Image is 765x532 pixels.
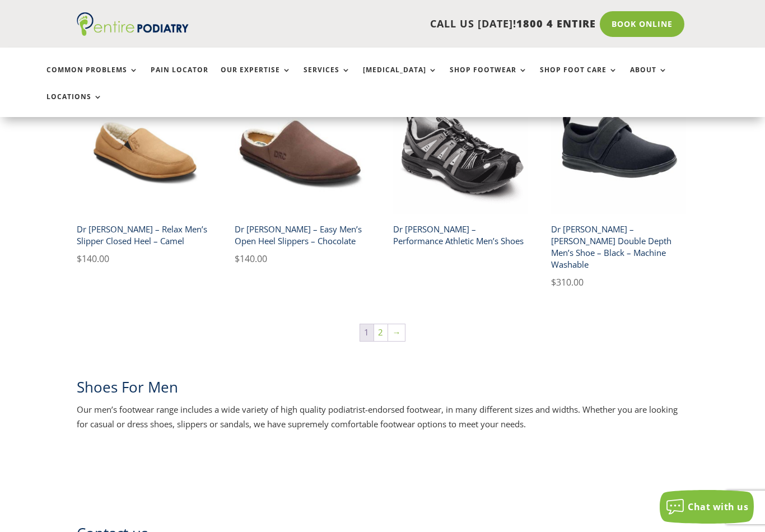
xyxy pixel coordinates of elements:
[630,66,668,90] a: About
[77,220,212,251] h2: Dr [PERSON_NAME] – Relax Men’s Slipper Closed Heel – Camel
[77,253,82,265] span: $
[216,17,596,31] p: CALL US [DATE]!
[363,66,437,90] a: [MEDICAL_DATA]
[77,27,189,38] a: Entire Podiatry
[450,66,528,90] a: Shop Footwear
[688,501,748,513] span: Chat with us
[77,80,212,214] img: relax dr comfort camel mens slipper
[235,80,370,266] a: Dr Comfort Easy Mens Slippers ChocolateDr [PERSON_NAME] – Easy Men’s Open Heel Slippers – Chocola...
[77,403,689,431] p: Our men’s footwear range includes a wide variety of high quality podiatrist-endorsed footwear, in...
[235,220,370,251] h2: Dr [PERSON_NAME] – Easy Men’s Open Heel Slippers – Chocolate
[551,80,686,290] a: Dr Comfort Carter Men's double depth shoe blackDr [PERSON_NAME] – [PERSON_NAME] Double Depth Men’...
[660,490,754,524] button: Chat with us
[360,324,374,341] span: Page 1
[551,276,556,288] span: $
[393,220,528,251] h2: Dr [PERSON_NAME] – Performance Athletic Men’s Shoes
[304,66,351,90] a: Services
[516,17,596,30] span: 1800 4 ENTIRE
[393,80,528,214] img: Dr Comfort Performance Athletic Mens Shoe Black and Grey
[77,323,689,347] nav: Product Pagination
[235,253,240,265] span: $
[551,220,686,275] h2: Dr [PERSON_NAME] – [PERSON_NAME] Double Depth Men’s Shoe – Black – Machine Washable
[77,80,212,266] a: relax dr comfort camel mens slipperDr [PERSON_NAME] – Relax Men’s Slipper Closed Heel – Camel $14...
[77,377,689,403] h2: Shoes For Men
[77,12,189,36] img: logo (1)
[388,324,405,341] a: →
[374,324,388,341] a: Page 2
[600,11,684,37] a: Book Online
[540,66,618,90] a: Shop Foot Care
[235,80,370,214] img: Dr Comfort Easy Mens Slippers Chocolate
[46,66,138,90] a: Common Problems
[221,66,291,90] a: Our Expertise
[551,276,584,288] bdi: 310.00
[393,80,528,251] a: Dr Comfort Performance Athletic Mens Shoe Black and GreyDr [PERSON_NAME] – Performance Athletic M...
[77,253,109,265] bdi: 140.00
[551,80,686,214] img: Dr Comfort Carter Men's double depth shoe black
[46,93,102,117] a: Locations
[235,253,267,265] bdi: 140.00
[151,66,208,90] a: Pain Locator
